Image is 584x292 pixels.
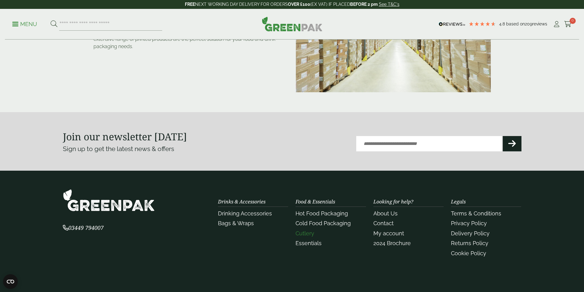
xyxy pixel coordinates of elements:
span: reviews [532,21,547,26]
a: Returns Policy [451,240,488,246]
a: Cutlery [296,230,314,237]
i: My Account [553,21,560,27]
span: 4.8 [499,21,506,26]
a: Essentials [296,240,322,246]
a: See T&C's [379,2,399,7]
a: Cold Food Packaging [296,220,351,226]
a: Hot Food Packaging [296,210,348,217]
img: GreenPak Supplies [262,17,323,31]
a: About Us [373,210,398,217]
a: Drinking Accessories [218,210,272,217]
a: Cookie Policy [451,250,486,256]
a: 0 [564,20,572,29]
span: 0 [570,18,576,24]
button: Open CMP widget [3,274,18,289]
a: Contact [373,220,394,226]
a: Menu [12,21,37,27]
a: Privacy Policy [451,220,487,226]
strong: BEFORE 2 pm [350,2,378,7]
strong: Join our newsletter [DATE] [63,130,187,143]
a: Delivery Policy [451,230,490,237]
img: GreenPak Supplies [63,189,155,211]
span: 03449 794007 [63,224,104,231]
a: My account [373,230,404,237]
i: Cart [564,21,572,27]
span: Based on [506,21,525,26]
strong: OVER £100 [288,2,310,7]
span: 209 [525,21,532,26]
div: 4.78 Stars [468,21,496,27]
a: Terms & Conditions [451,210,501,217]
strong: FREE [185,2,195,7]
p: Sign up to get the latest news & offers [63,144,269,154]
img: REVIEWS.io [439,22,465,26]
p: Menu [12,21,37,28]
a: 2024 Brochure [373,240,411,246]
a: Bags & Wraps [218,220,254,226]
a: 03449 794007 [63,225,104,231]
